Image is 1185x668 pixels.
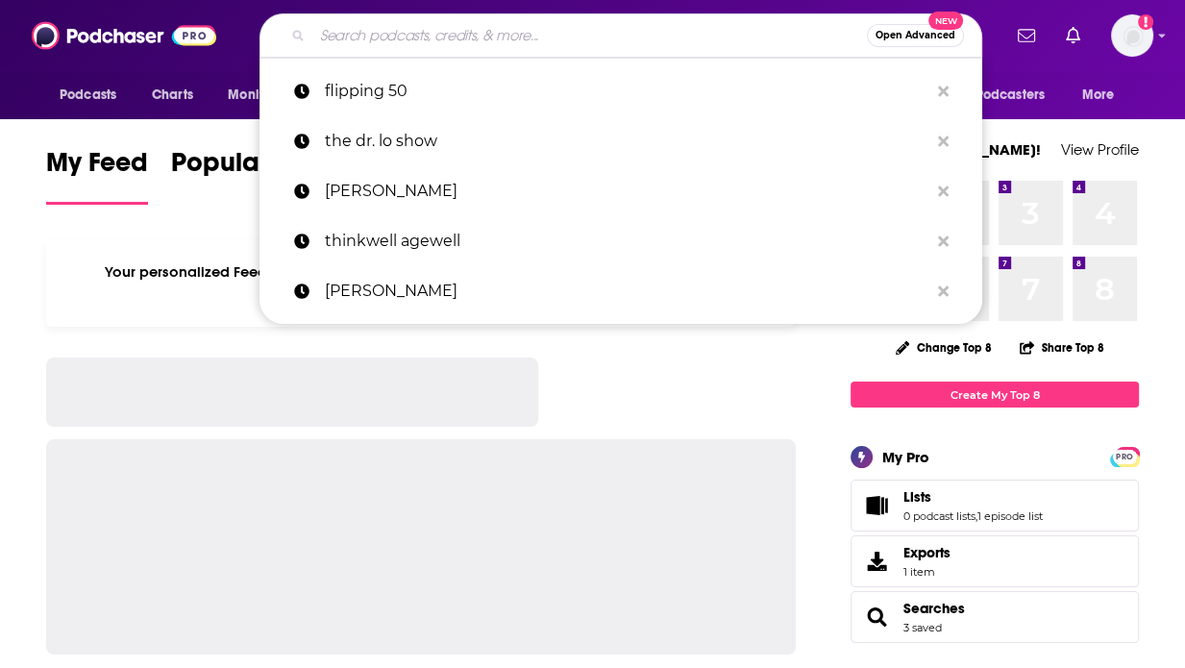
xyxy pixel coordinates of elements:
[325,166,928,216] p: lara trump
[1010,19,1043,52] a: Show notifications dropdown
[259,266,982,316] a: [PERSON_NAME]
[903,488,931,506] span: Lists
[228,82,296,109] span: Monitoring
[171,146,334,205] a: Popular Feed
[857,604,896,631] a: Searches
[851,591,1139,643] span: Searches
[977,509,1043,523] a: 1 episode list
[867,24,964,47] button: Open AdvancedNew
[325,66,928,116] p: flipping 50
[940,77,1073,113] button: open menu
[903,544,950,561] span: Exports
[259,216,982,266] a: thinkwell agewell
[60,82,116,109] span: Podcasts
[851,480,1139,532] span: Lists
[1113,449,1136,463] a: PRO
[857,492,896,519] a: Lists
[903,621,942,634] a: 3 saved
[32,17,216,54] img: Podchaser - Follow, Share and Rate Podcasts
[312,20,867,51] input: Search podcasts, credits, & more...
[325,266,928,316] p: brian keane
[46,77,141,113] button: open menu
[851,382,1139,408] a: Create My Top 8
[139,77,205,113] a: Charts
[1111,14,1153,57] span: Logged in as Ashley_Beenen
[46,146,148,205] a: My Feed
[259,66,982,116] a: flipping 50
[903,488,1043,506] a: Lists
[1019,329,1105,366] button: Share Top 8
[46,146,148,190] span: My Feed
[1113,450,1136,464] span: PRO
[928,12,963,30] span: New
[259,166,982,216] a: [PERSON_NAME]
[975,509,977,523] span: ,
[903,600,965,617] a: Searches
[1069,77,1139,113] button: open menu
[851,535,1139,587] a: Exports
[152,82,193,109] span: Charts
[1111,14,1153,57] button: Show profile menu
[952,82,1045,109] span: For Podcasters
[325,216,928,266] p: thinkwell agewell
[46,239,796,327] div: Your personalized Feed is curated based on the Podcasts, Creators, Users, and Lists that you Follow.
[325,116,928,166] p: the dr. lo show
[903,509,975,523] a: 0 podcast lists
[259,116,982,166] a: the dr. lo show
[214,77,321,113] button: open menu
[882,448,929,466] div: My Pro
[857,548,896,575] span: Exports
[876,31,955,40] span: Open Advanced
[1111,14,1153,57] img: User Profile
[884,335,1003,359] button: Change Top 8
[903,565,950,579] span: 1 item
[171,146,334,190] span: Popular Feed
[1061,140,1139,159] a: View Profile
[1138,14,1153,30] svg: Add a profile image
[259,13,982,58] div: Search podcasts, credits, & more...
[1082,82,1115,109] span: More
[1058,19,1088,52] a: Show notifications dropdown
